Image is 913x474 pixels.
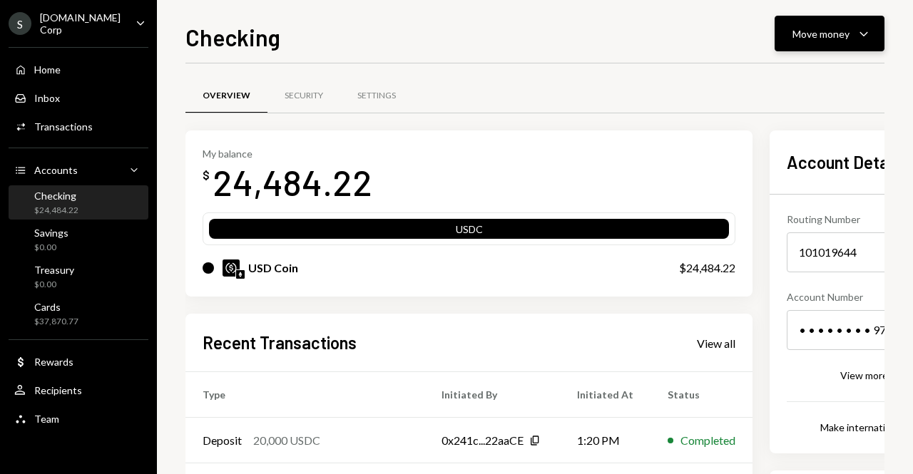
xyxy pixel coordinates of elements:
[34,356,73,368] div: Rewards
[9,297,148,331] a: Cards$37,870.77
[9,377,148,403] a: Recipients
[34,279,74,291] div: $0.00
[9,222,148,257] a: Savings$0.00
[680,432,735,449] div: Completed
[203,148,372,160] div: My balance
[248,259,298,277] div: USD Coin
[34,227,68,239] div: Savings
[9,56,148,82] a: Home
[185,23,280,51] h1: Checking
[203,432,242,449] div: Deposit
[34,316,78,328] div: $37,870.77
[34,164,78,176] div: Accounts
[209,222,729,242] div: USDC
[9,406,148,431] a: Team
[185,78,267,114] a: Overview
[9,185,148,220] a: Checking$24,484.22
[34,63,61,76] div: Home
[223,259,240,277] img: USDC
[236,270,245,279] img: ethereum-mainnet
[267,78,340,114] a: Security
[185,372,424,418] th: Type
[560,418,651,463] td: 1:20 PM
[285,90,323,102] div: Security
[34,120,93,133] div: Transactions
[340,78,413,114] a: Settings
[34,205,78,217] div: $24,484.22
[792,26,850,41] div: Move money
[203,90,250,102] div: Overview
[34,301,78,313] div: Cards
[9,113,148,139] a: Transactions
[651,372,753,418] th: Status
[34,264,74,276] div: Treasury
[9,157,148,182] a: Accounts
[357,90,396,102] div: Settings
[253,432,320,449] div: 20,000 USDC
[679,259,735,277] div: $24,484.22
[213,160,372,205] div: 24,484.22
[697,335,735,351] a: View all
[203,331,357,354] h2: Recent Transactions
[697,336,735,351] div: View all
[34,92,60,104] div: Inbox
[560,372,651,418] th: Initiated At
[34,242,68,254] div: $0.00
[424,372,560,418] th: Initiated By
[34,190,78,202] div: Checking
[203,168,210,182] div: $
[442,432,524,449] div: 0x241c...22aaCE
[775,16,884,51] button: Move money
[34,384,82,396] div: Recipients
[9,12,31,35] div: S
[9,259,148,294] a: Treasury$0.00
[34,413,59,425] div: Team
[9,349,148,374] a: Rewards
[9,85,148,110] a: Inbox
[40,11,124,36] div: [DOMAIN_NAME] Corp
